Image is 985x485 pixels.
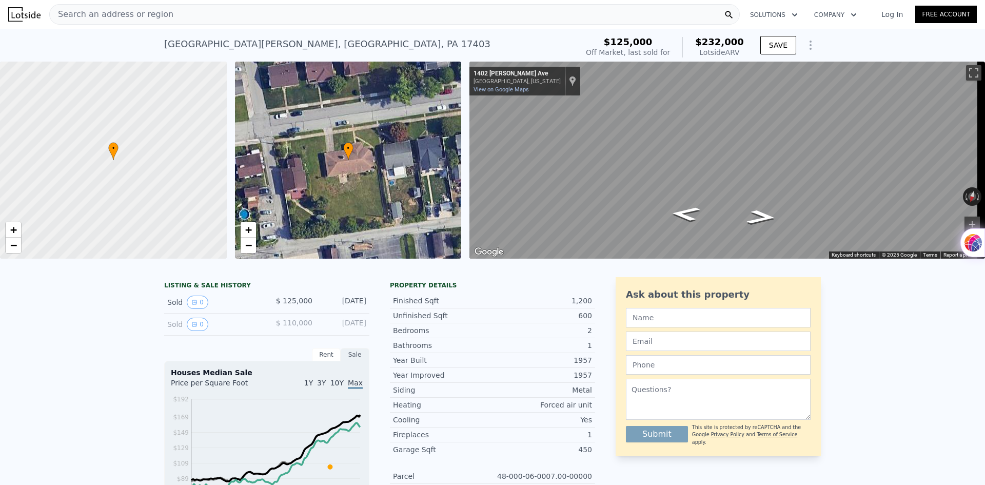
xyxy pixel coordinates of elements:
div: Yes [493,415,592,425]
button: Rotate clockwise [976,187,982,206]
div: Map [469,62,985,259]
a: Show location on map [569,75,576,87]
input: Email [626,332,811,351]
div: Siding [393,385,493,395]
div: 48-000-06-0007.00-00000 [493,471,592,481]
tspan: $109 [173,460,189,467]
button: Company [806,6,865,24]
a: Zoom in [241,222,256,238]
div: Sale [341,348,369,361]
div: Bedrooms [393,325,493,336]
div: This site is protected by reCAPTCHA and the Google and apply. [692,424,811,446]
a: Zoom out [6,238,21,253]
button: View historical data [187,296,208,309]
span: + [10,223,17,236]
div: Sold [167,318,259,331]
button: Reset the view [966,187,979,207]
div: Unfinished Sqft [393,311,493,321]
button: Toggle fullscreen view [966,65,981,81]
div: Metal [493,385,592,395]
div: 1 [493,430,592,440]
div: Garage Sqft [393,444,493,455]
div: 2 [493,325,592,336]
div: Price per Square Foot [171,378,267,394]
input: Phone [626,355,811,375]
span: − [245,239,251,251]
div: Property details [390,281,595,289]
div: [DATE] [321,318,366,331]
span: $232,000 [695,36,744,47]
button: Keyboard shortcuts [832,251,876,259]
span: • [108,144,119,153]
tspan: $169 [173,414,189,421]
a: Report a problem [943,252,982,258]
tspan: $129 [173,444,189,452]
div: Ask about this property [626,287,811,302]
tspan: $149 [173,429,189,436]
div: Forced air unit [493,400,592,410]
div: Year Built [393,355,493,365]
span: − [10,239,17,251]
div: 1,200 [493,296,592,306]
tspan: $192 [173,396,189,403]
a: View on Google Maps [474,86,529,93]
a: Terms (opens in new tab) [923,252,937,258]
a: Privacy Policy [711,432,744,437]
div: Lotside ARV [695,47,744,57]
a: Free Account [915,6,977,23]
div: [GEOGRAPHIC_DATA], [US_STATE] [474,78,561,85]
div: Parcel [393,471,493,481]
span: $ 110,000 [276,319,312,327]
div: Sold [167,296,259,309]
button: Rotate counterclockwise [963,187,969,206]
button: Show Options [800,35,821,55]
tspan: $89 [177,475,189,482]
button: View historical data [187,318,208,331]
a: Zoom out [241,238,256,253]
div: Bathrooms [393,340,493,351]
div: 450 [493,444,592,455]
span: • [343,144,353,153]
div: Houses Median Sale [171,367,363,378]
div: [GEOGRAPHIC_DATA][PERSON_NAME] , [GEOGRAPHIC_DATA] , PA 17403 [164,37,490,51]
div: 1957 [493,370,592,380]
div: 1402 [PERSON_NAME] Ave [474,70,561,78]
div: Off Market, last sold for [586,47,670,57]
path: Go East, Wayne Ave [658,203,713,225]
span: © 2025 Google [882,252,917,258]
button: Solutions [742,6,806,24]
span: Max [348,379,363,389]
div: Street View [469,62,985,259]
input: Name [626,308,811,327]
div: Heating [393,400,493,410]
span: 3Y [317,379,326,387]
button: SAVE [760,36,796,54]
a: Log In [869,9,915,20]
div: • [108,142,119,160]
button: Zoom in [964,217,980,232]
div: • [343,142,353,160]
span: $ 125,000 [276,297,312,305]
div: 1957 [493,355,592,365]
span: 1Y [304,379,313,387]
div: Cooling [393,415,493,425]
a: Open this area in Google Maps (opens a new window) [472,245,506,259]
img: Lotside [8,7,41,22]
div: LISTING & SALE HISTORY [164,281,369,292]
a: Zoom in [6,222,21,238]
div: Finished Sqft [393,296,493,306]
path: Go West, Wayne Ave [735,206,789,228]
span: Search an address or region [50,8,173,21]
span: + [245,223,251,236]
div: Fireplaces [393,430,493,440]
div: Rent [312,348,341,361]
div: Year Improved [393,370,493,380]
span: 10Y [330,379,344,387]
div: 1 [493,340,592,351]
span: $125,000 [604,36,653,47]
div: 600 [493,311,592,321]
img: Google [472,245,506,259]
a: Terms of Service [757,432,797,437]
button: Submit [626,426,688,442]
div: [DATE] [321,296,366,309]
